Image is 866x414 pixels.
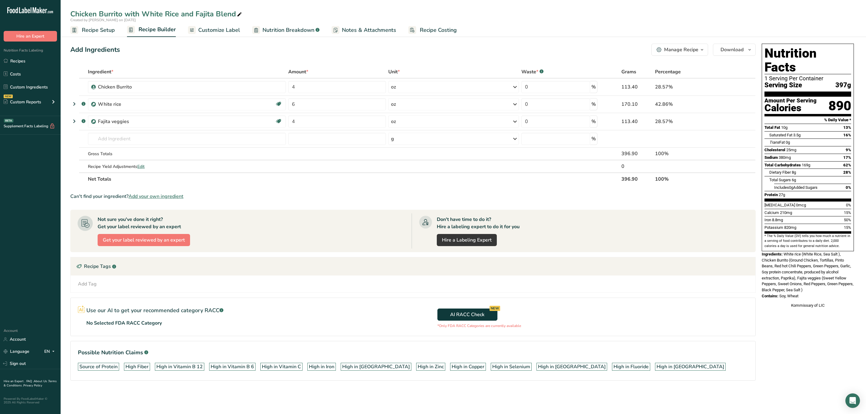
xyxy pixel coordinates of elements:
a: Recipe Costing [408,23,457,37]
div: g [391,135,394,142]
a: Hire an Expert . [4,379,25,383]
span: 6g [792,178,796,182]
span: 28% [843,170,851,175]
a: Customize Label [188,23,240,37]
div: Chicken Burrito [98,83,174,91]
a: Terms & Conditions . [4,379,57,388]
h1: Possible Nutrition Claims [78,349,748,357]
span: Includes Added Sugars [774,185,818,190]
div: 113.40 [621,118,653,125]
button: Download [713,44,756,56]
div: High in [GEOGRAPHIC_DATA] [538,363,606,370]
div: High in Vitamin B 12 [156,363,203,370]
a: Recipe Setup [70,23,115,37]
span: 169g [802,163,810,167]
span: 0mcg [796,203,806,207]
span: 17% [843,155,851,160]
span: Unit [388,68,400,75]
div: EN [44,348,57,355]
span: Download [721,46,744,53]
span: 0% [846,203,851,207]
div: Amount Per Serving [764,98,817,104]
span: Serving Size [764,82,802,89]
span: Potassium [764,225,783,230]
span: Amount [288,68,308,75]
div: Open Intercom Messenger [845,393,860,408]
span: Recipe Costing [420,26,457,34]
section: % Daily Value * [764,116,851,124]
img: Sub Recipe [91,102,96,107]
span: Ingredient [88,68,113,75]
span: 397g [835,82,851,89]
span: Total Carbohydrates [764,163,801,167]
th: 396.90 [620,172,654,185]
a: Hire a Labeling Expert [437,234,497,246]
div: NEW [4,95,13,98]
div: Recipe Tags [71,257,755,275]
div: Add Tag [78,280,97,288]
span: 27g [779,192,785,197]
span: Created by [PERSON_NAME] on [DATE] [70,18,136,22]
th: Net Totals [87,172,620,185]
span: Fat [769,140,785,145]
span: 8.8mg [772,218,783,222]
span: Total Sugars [769,178,791,182]
h1: Nutrition Facts [764,46,851,74]
span: Recipe Setup [82,26,115,34]
img: Sub Recipe [91,119,96,124]
div: Gross Totals [88,151,286,157]
span: Notes & Attachments [342,26,396,34]
div: White rice [98,101,174,108]
span: White rice (White Rice, Sea Salt ), Chicken Burrito (Ground Chicken, Tortillas, Pinto Beans, Red ... [762,252,854,292]
div: Not sure you've done it right? Get your label reviewed by an expert [98,216,181,230]
p: No Selected FDA RACC Category [86,319,162,327]
span: Get your label reviewed by an expert [103,236,185,244]
div: 42.86% [655,101,720,108]
span: 0% [846,185,851,190]
div: Fajita veggies [98,118,174,125]
div: Calories [764,104,817,112]
div: High in [GEOGRAPHIC_DATA] [657,363,724,370]
span: 0g [789,185,793,190]
div: High in Vitamin C [262,363,301,370]
div: Custom Reports [4,99,41,105]
div: High in Vitamin B 6 [211,363,254,370]
div: High in [GEOGRAPHIC_DATA] [342,363,410,370]
div: 28.57% [655,83,720,91]
div: High in Zinc [418,363,444,370]
span: Nutrition Breakdown [262,26,314,34]
div: 1 Serving Per Container [764,75,851,82]
button: AI RACC Check NEW [437,309,497,321]
div: Manage Recipe [664,46,698,53]
div: Add Ingredients [70,45,120,55]
a: Language [4,346,29,357]
span: 13% [843,125,851,130]
div: 170.10 [621,101,653,108]
a: About Us . [34,379,48,383]
div: Powered By FoodLabelMaker © 2025 All Rights Reserved [4,397,57,404]
span: 820mg [784,225,796,230]
div: oz [391,118,396,125]
span: Calcium [764,210,779,215]
span: Ingredients: [762,252,783,256]
div: Don't have time to do it? Hire a labeling expert to do it for you [437,216,520,230]
div: oz [391,83,396,91]
span: 15% [844,225,851,230]
span: 16% [843,133,851,137]
span: [MEDICAL_DATA] [764,203,795,207]
div: Waste [521,68,543,75]
div: Recipe Yield Adjustments [88,163,286,170]
span: Percentage [655,68,681,75]
span: 210mg [780,210,792,215]
span: Add your own ingredient [129,193,183,200]
div: Kommissary of LIC [762,302,854,309]
span: Edit [137,164,145,169]
span: Protein [764,192,778,197]
span: Saturated Fat [769,133,792,137]
button: Manage Recipe [651,44,708,56]
span: Grams [621,68,636,75]
span: AI RACC Check [450,311,484,318]
span: Recipe Builder [139,25,176,34]
div: Source of Protein [79,363,118,370]
a: FAQ . [26,379,34,383]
